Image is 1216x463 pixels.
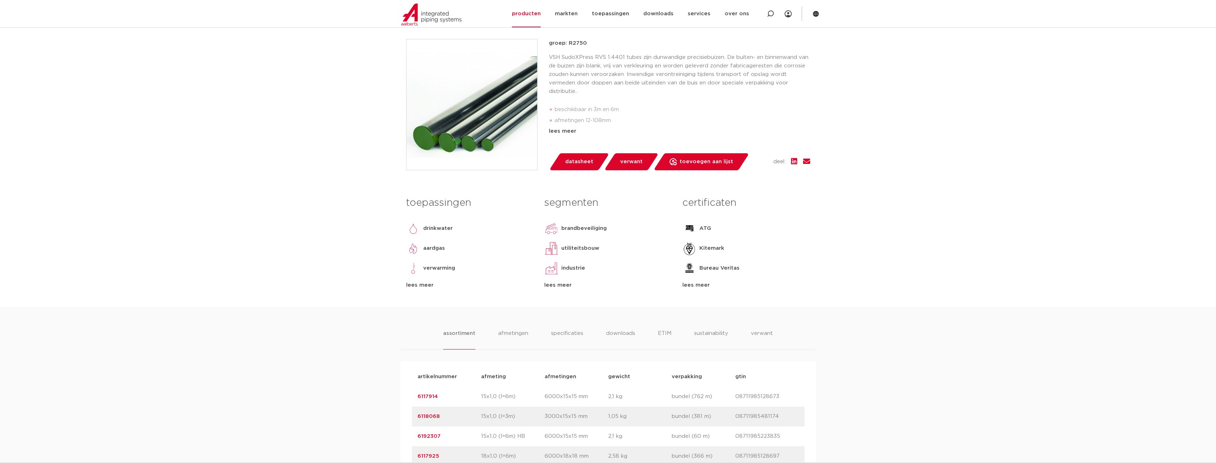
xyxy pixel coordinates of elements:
[608,432,672,441] p: 2,1 kg
[565,156,593,167] span: datasheet
[406,261,420,275] img: verwarming
[606,329,635,349] li: downloads
[682,281,810,290] div: lees meer
[608,452,672,461] p: 2,58 kg
[443,329,475,349] li: assortiment
[682,196,810,210] h3: certificaten
[481,412,545,421] p: 15x1,0 (l=3m)
[694,329,728,349] li: sustainability
[549,53,810,96] p: VSH SudoXPress RVS 1.4401 tubes zijn dunwandige precisiebuizen. De buiten- en binnenwand van de b...
[545,432,608,441] p: 6000x15x15 mm
[423,224,453,233] p: drinkwater
[735,392,799,401] p: 08711985128673
[549,127,810,136] div: lees meer
[682,241,697,255] img: Kitemark
[481,432,545,441] p: 15x1,0 (l=6m) HB
[407,39,537,170] img: Product Image for VSH SudoXPress RVS buis 1.4401 (AISI316)
[735,432,799,441] p: 08711985223835
[561,244,599,253] p: utiliteitsbouw
[544,241,558,255] img: utiliteitsbouw
[545,373,608,381] p: afmetingen
[406,196,534,210] h3: toepassingen
[418,453,439,459] a: 6117925
[498,329,528,349] li: afmetingen
[544,221,558,236] img: brandbeveiliging
[544,196,672,210] h3: segmenten
[481,373,545,381] p: afmeting
[418,394,438,399] a: 6117914
[604,153,659,170] a: verwant
[699,224,711,233] p: ATG
[608,412,672,421] p: 1,05 kg
[682,261,697,275] img: Bureau Veritas
[406,241,420,255] img: aardgas
[418,434,441,439] a: 6192307
[680,156,733,167] span: toevoegen aan lijst
[672,373,735,381] p: verpakking
[544,261,558,275] img: industrie
[735,452,799,461] p: 08711985128697
[545,452,608,461] p: 6000x18x18 mm
[735,373,799,381] p: gtin
[658,329,671,349] li: ETIM
[699,244,724,253] p: Kitemark
[423,264,455,272] p: verwarming
[561,264,585,272] p: industrie
[544,281,672,290] div: lees meer
[672,432,735,441] p: bundel (60 m)
[555,104,810,115] li: beschikbaar in 3m en 6m
[561,224,607,233] p: brandbeveiliging
[735,412,799,421] p: 08711985481174
[620,156,643,167] span: verwant
[406,221,420,236] img: drinkwater
[555,115,810,126] li: afmetingen 12-108mm
[549,39,810,48] p: groep: R2750
[672,412,735,421] p: bundel (381 m)
[608,373,672,381] p: gewicht
[751,329,773,349] li: verwant
[773,158,785,166] span: deel:
[672,452,735,461] p: bundel (366 m)
[549,153,609,170] a: datasheet
[672,392,735,401] p: bundel (762 m)
[699,264,740,272] p: Bureau Veritas
[545,412,608,421] p: 3000x15x15 mm
[481,392,545,401] p: 15x1,0 (l=6m)
[545,392,608,401] p: 6000x15x15 mm
[406,281,534,290] div: lees meer
[418,373,481,381] p: artikelnummer
[418,414,440,419] a: 6118068
[423,244,445,253] p: aardgas
[551,329,583,349] li: specificaties
[608,392,672,401] p: 2,1 kg
[481,452,545,461] p: 18x1,0 (l=6m)
[682,221,697,236] img: ATG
